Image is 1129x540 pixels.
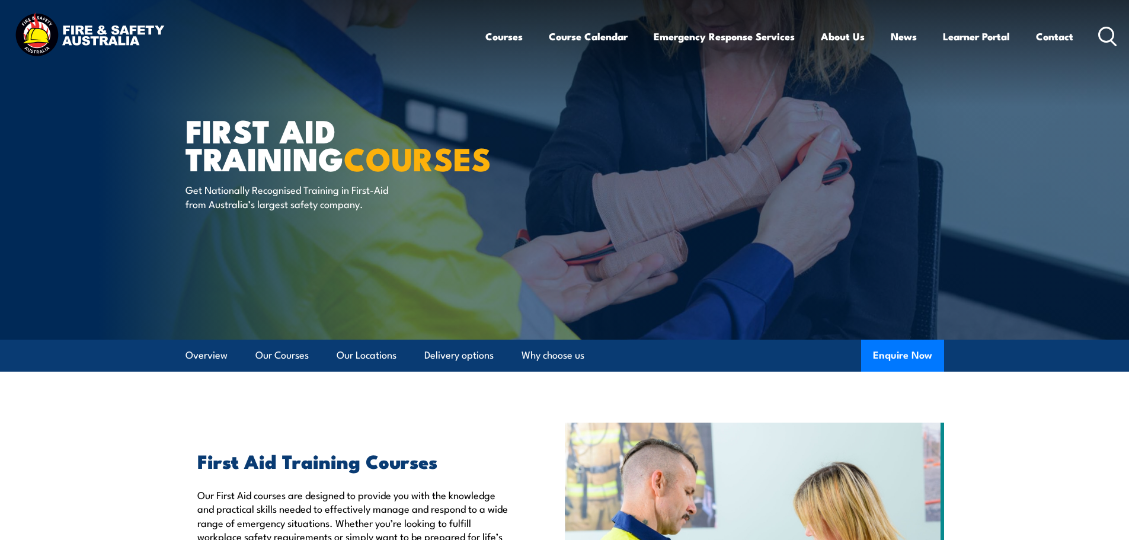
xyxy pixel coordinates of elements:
[549,21,628,52] a: Course Calendar
[185,340,228,371] a: Overview
[197,452,510,469] h2: First Aid Training Courses
[485,21,523,52] a: Courses
[185,116,478,171] h1: First Aid Training
[821,21,865,52] a: About Us
[654,21,795,52] a: Emergency Response Services
[522,340,584,371] a: Why choose us
[255,340,309,371] a: Our Courses
[1036,21,1073,52] a: Contact
[424,340,494,371] a: Delivery options
[337,340,396,371] a: Our Locations
[185,183,402,210] p: Get Nationally Recognised Training in First-Aid from Australia’s largest safety company.
[861,340,944,372] button: Enquire Now
[344,133,491,182] strong: COURSES
[891,21,917,52] a: News
[943,21,1010,52] a: Learner Portal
